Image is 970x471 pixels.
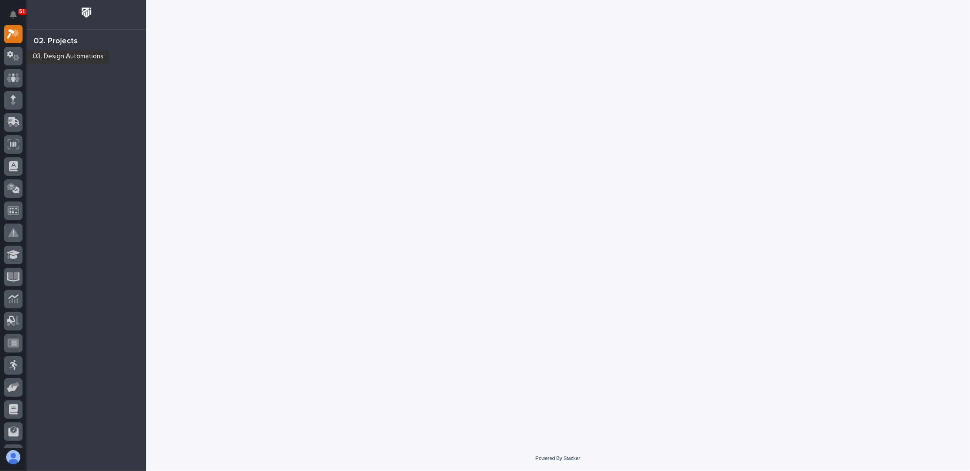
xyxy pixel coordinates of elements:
[78,4,95,21] img: Workspace Logo
[4,5,23,24] button: Notifications
[536,456,580,461] a: Powered By Stacker
[11,11,23,25] div: Notifications51
[4,448,23,467] button: users-avatar
[34,37,78,46] div: 02. Projects
[19,8,25,15] p: 51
